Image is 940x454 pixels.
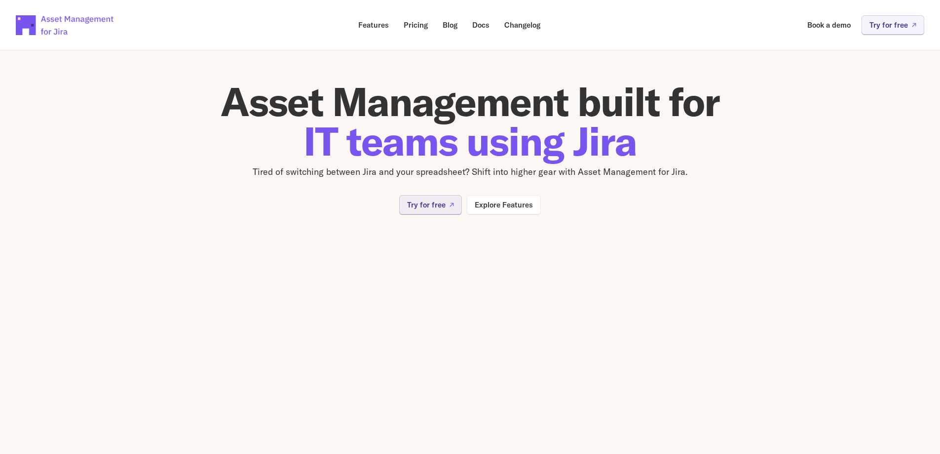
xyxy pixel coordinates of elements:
p: Features [358,21,389,29]
p: Try for free [407,201,446,208]
p: Tired of switching between Jira and your spreadsheet? Shift into higher gear with Asset Managemen... [174,165,766,179]
a: Blog [436,15,464,35]
p: Book a demo [807,21,851,29]
a: Features [351,15,396,35]
a: Explore Features [467,195,541,214]
h1: Asset Management built for [174,82,766,161]
p: Explore Features [475,201,533,208]
p: Try for free [869,21,908,29]
a: Try for free [399,195,462,214]
a: Book a demo [800,15,858,35]
a: Try for free [862,15,924,35]
a: Pricing [397,15,435,35]
p: Changelog [504,21,540,29]
p: Blog [443,21,457,29]
span: IT teams using Jira [303,116,637,166]
p: Pricing [404,21,428,29]
a: Changelog [497,15,547,35]
a: Docs [465,15,496,35]
p: Docs [472,21,489,29]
